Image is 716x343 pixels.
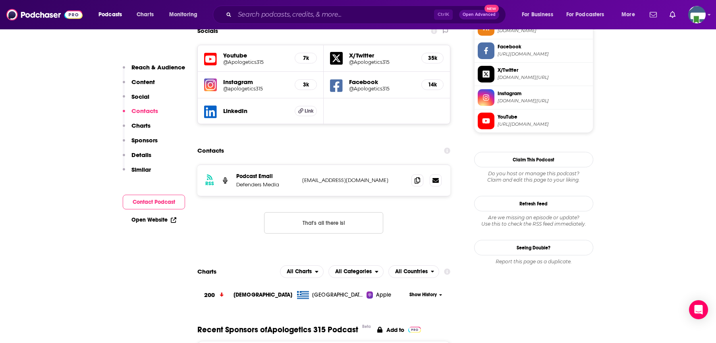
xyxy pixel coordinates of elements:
span: For Business [522,9,553,20]
h2: Categories [328,265,384,278]
span: New [484,5,499,12]
p: [EMAIL_ADDRESS][DOMAIN_NAME] [302,177,405,184]
span: https://www.youtube.com/@Apologetics315 [498,121,590,127]
button: Similar [123,166,151,180]
button: open menu [516,8,563,21]
a: Seeing Double? [474,240,593,255]
span: twitter.com/Apologetics315 [498,75,590,80]
p: Sponsors [131,136,158,144]
button: Contact Podcast [123,195,185,209]
span: Facebook [498,43,590,50]
span: Ctrl K [434,10,453,20]
h5: 3k [301,81,310,88]
button: Show profile menu [688,6,706,23]
span: Logged in as KCMedia [688,6,706,23]
h5: Facebook [349,78,415,86]
button: open menu [93,8,132,21]
a: X/Twitter[DOMAIN_NAME][URL] [478,66,590,82]
button: Open AdvancedNew [459,10,499,19]
span: Link [305,108,314,114]
input: Search podcasts, credits, & more... [235,8,434,21]
a: Add to [377,325,421,335]
div: Beta [362,324,371,329]
h3: 200 [204,291,215,300]
a: YouTube[URL][DOMAIN_NAME] [478,113,590,129]
a: 200 [197,284,234,306]
p: Add to [386,326,404,333]
button: Details [123,151,151,166]
span: YouTube [498,113,590,121]
span: Do you host or manage this podcast? [474,171,593,177]
h2: Socials [197,23,218,38]
h5: X/Twitter [349,52,415,59]
span: Podcasts [98,9,122,20]
img: iconImage [204,79,217,91]
span: Greece [312,291,364,299]
button: Claim This Podcast [474,152,593,167]
button: open menu [164,8,208,21]
a: [DEMOGRAPHIC_DATA] [234,291,293,298]
span: Instagram [498,90,590,97]
p: Social [131,93,149,100]
span: Charts [137,9,154,20]
div: Report this page as a duplicate. [474,259,593,265]
button: open menu [328,265,384,278]
button: Contacts [123,107,158,122]
img: User Profile [688,6,706,23]
span: For Podcasters [566,9,604,20]
span: spreaker.com [498,28,590,34]
span: Apple [376,291,391,299]
h5: 35k [428,55,437,61]
a: [GEOGRAPHIC_DATA] [294,291,367,299]
p: Content [131,78,155,86]
h2: Platforms [280,265,324,278]
button: Show History [407,291,445,298]
span: More [621,9,635,20]
a: Charts [131,8,158,21]
button: open menu [616,8,645,21]
h5: 14k [428,81,437,88]
span: All Countries [395,269,428,274]
span: https://www.facebook.com/Apologetics315 [498,51,590,57]
a: @apologetics315 [223,86,289,92]
a: Instagram[DOMAIN_NAME][URL] [478,89,590,106]
span: Recent Sponsors of Apologetics 315 Podcast [197,325,358,335]
p: Details [131,151,151,159]
p: Contacts [131,107,158,115]
button: open menu [388,265,440,278]
p: Charts [131,122,151,129]
a: Facebook[URL][DOMAIN_NAME] [478,42,590,59]
button: Sponsors [123,136,158,151]
span: All Charts [287,269,312,274]
span: X/Twitter [498,67,590,74]
span: Show History [409,291,437,298]
h5: Youtube [223,52,289,59]
a: @Apologetics315 [223,59,289,65]
a: Link [295,106,317,116]
span: Open Advanced [463,13,496,17]
button: Content [123,78,155,93]
button: Social [123,93,149,107]
img: Pro Logo [408,327,421,333]
p: Defenders Media [236,181,296,188]
a: Open Website [131,217,176,223]
button: Charts [123,122,151,136]
img: Podchaser - Follow, Share and Rate Podcasts [6,7,83,22]
div: Are we missing an episode or update? Use this to check the RSS feed immediately. [474,215,593,227]
span: Monitoring [169,9,197,20]
p: Reach & Audience [131,63,185,71]
p: Podcast Email [236,173,296,180]
a: Show notifications dropdown [666,8,679,21]
p: Similar [131,166,151,173]
a: @Apologetics315 [349,86,415,92]
button: Refresh Feed [474,196,593,211]
a: Show notifications dropdown [647,8,660,21]
h5: @Apologetics315 [349,59,415,65]
button: Nothing here. [264,212,383,234]
div: Open Intercom Messenger [689,300,708,319]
